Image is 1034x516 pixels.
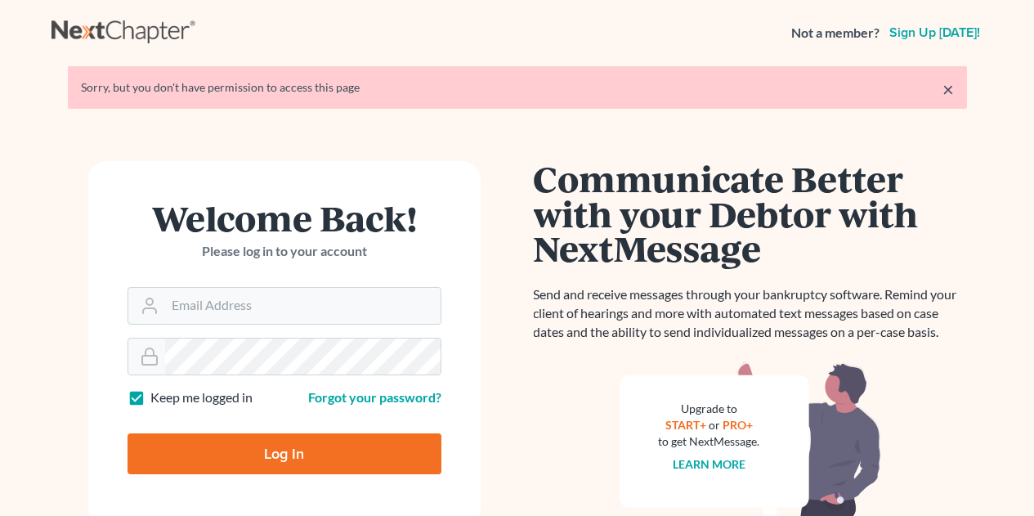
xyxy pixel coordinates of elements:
div: to get NextMessage. [659,433,760,450]
input: Email Address [165,288,441,324]
a: Forgot your password? [308,389,441,405]
p: Please log in to your account [128,242,441,261]
p: Send and receive messages through your bankruptcy software. Remind your client of hearings and mo... [534,285,967,342]
div: Upgrade to [659,401,760,417]
span: or [709,418,720,432]
input: Log In [128,433,441,474]
strong: Not a member? [791,24,880,43]
a: Sign up [DATE]! [886,26,983,39]
a: START+ [665,418,706,432]
a: Learn more [673,457,745,471]
a: PRO+ [723,418,753,432]
label: Keep me logged in [150,388,253,407]
a: × [942,79,954,99]
h1: Welcome Back! [128,200,441,236]
div: Sorry, but you don't have permission to access this page [81,79,954,96]
h1: Communicate Better with your Debtor with NextMessage [534,161,967,266]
